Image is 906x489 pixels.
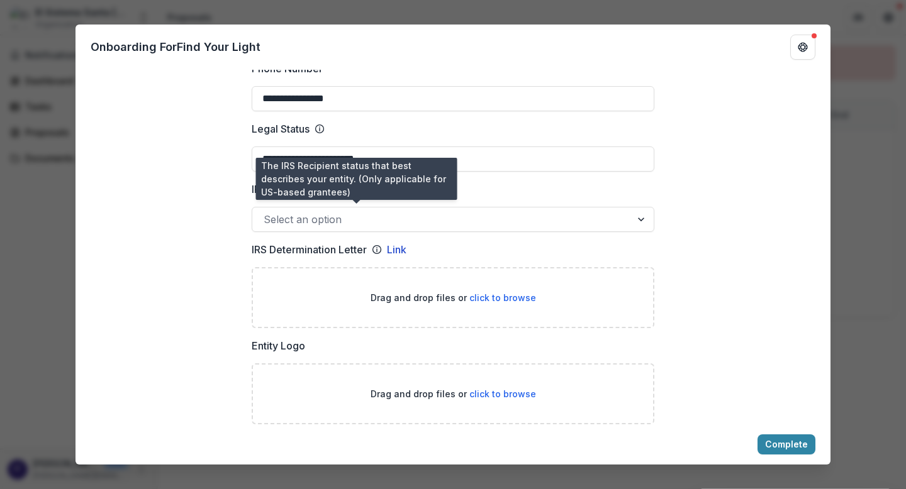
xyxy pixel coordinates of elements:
button: Complete [758,434,815,454]
p: IRS Recipient Status [252,182,345,197]
p: Entity Logo [252,338,305,353]
span: click to browse [469,388,536,399]
p: IRS Determination Letter [252,242,367,257]
button: Get Help [790,35,815,60]
p: Drag and drop files or [371,291,536,304]
span: click to browse [469,292,536,303]
p: Onboarding For Find Your Light [91,38,260,55]
p: Drag and drop files or [371,387,536,400]
p: Legal Status [252,121,310,136]
a: Link [387,242,406,257]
